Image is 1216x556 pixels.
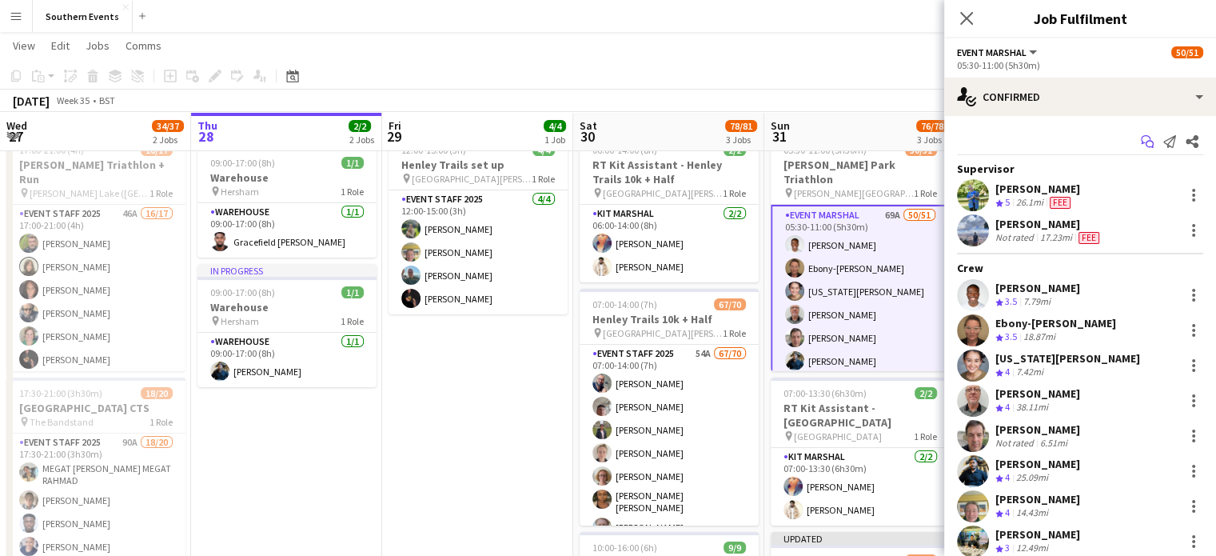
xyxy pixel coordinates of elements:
span: 1 Role [914,187,937,199]
span: Fee [1050,197,1070,209]
span: 3.5 [1005,295,1017,307]
div: 14.43mi [1013,506,1051,520]
div: [PERSON_NAME] [995,527,1080,542]
div: 3 Jobs [917,134,947,146]
div: Not rated [995,437,1037,449]
span: 1 Role [341,186,364,198]
span: [GEOGRAPHIC_DATA][PERSON_NAME] [412,173,532,185]
div: In progress [197,264,377,277]
span: 78/81 [725,120,757,132]
span: 34/37 [152,120,184,132]
span: 3 [1005,542,1010,554]
span: Comms [126,38,161,53]
span: 18/20 [141,387,173,399]
app-job-card: In progress09:00-17:00 (8h)1/1Warehouse Hersham1 RoleWarehouse1/109:00-17:00 (8h)[PERSON_NAME] [197,264,377,387]
button: Event Marshal [957,46,1039,58]
span: 17:30-21:00 (3h30m) [19,387,102,399]
h3: Henley Trails 10k + Half [580,312,759,326]
span: 4 [1005,401,1010,413]
app-job-card: 12:00-15:00 (3h)4/4Henley Trails set up [GEOGRAPHIC_DATA][PERSON_NAME]1 RoleEvent Staff 20254/412... [389,134,568,314]
span: View [13,38,35,53]
div: [DATE] [13,93,50,109]
div: [PERSON_NAME] [995,386,1080,401]
div: 2 Jobs [349,134,374,146]
span: 28 [195,127,217,146]
div: 38.11mi [1013,401,1051,414]
span: 3.5 [1005,330,1017,342]
span: 1/1 [341,157,364,169]
div: 12.49mi [1013,542,1051,555]
span: [PERSON_NAME][GEOGRAPHIC_DATA] [794,187,914,199]
span: 1 Role [150,187,173,199]
div: [PERSON_NAME] [995,182,1080,196]
div: Confirmed [944,78,1216,116]
span: Jobs [86,38,110,53]
span: Fri [389,118,401,133]
span: Edit [51,38,70,53]
a: Comms [119,35,168,56]
app-job-card: 07:00-13:30 (6h30m)2/2RT Kit Assistant - [GEOGRAPHIC_DATA] [GEOGRAPHIC_DATA]1 RoleKit Marshal2/20... [771,378,950,526]
div: [PERSON_NAME] [995,217,1102,231]
h3: Warehouse [197,300,377,314]
div: [PERSON_NAME] [995,457,1080,471]
app-card-role: Warehouse1/109:00-17:00 (8h)[PERSON_NAME] [197,333,377,387]
app-card-role: Kit Marshal2/206:00-14:00 (8h)[PERSON_NAME][PERSON_NAME] [580,205,759,282]
div: 26.1mi [1013,196,1047,210]
span: 31 [768,127,790,146]
h3: Henley Trails set up [389,158,568,172]
span: 29 [386,127,401,146]
a: Edit [45,35,76,56]
div: 6.51mi [1037,437,1070,449]
h3: RT Kit Assistant - Henley Trails 10k + Half [580,158,759,186]
span: 07:00-14:00 (7h) [592,298,657,310]
span: 1/1 [341,286,364,298]
app-card-role: Warehouse1/109:00-17:00 (8h)Gracefield [PERSON_NAME] [197,203,377,258]
span: 1 Role [341,315,364,327]
span: 4/4 [544,120,566,132]
app-job-card: 06:00-14:00 (8h)2/2RT Kit Assistant - Henley Trails 10k + Half [GEOGRAPHIC_DATA][PERSON_NAME]1 Ro... [580,134,759,282]
span: Hersham [221,186,259,198]
span: 1 Role [914,430,937,442]
span: 4 [1005,471,1010,483]
div: [PERSON_NAME] [995,281,1080,295]
span: 5 [1005,196,1010,208]
span: 2/2 [349,120,371,132]
span: [PERSON_NAME] Lake ([GEOGRAPHIC_DATA]) [30,187,150,199]
span: 09:00-17:00 (8h) [210,286,275,298]
span: 76/78 [916,120,948,132]
span: 9/9 [724,542,746,554]
span: 4 [1005,366,1010,378]
div: [US_STATE][PERSON_NAME] [995,351,1140,366]
app-job-card: 17:00-21:00 (4h)16/17[PERSON_NAME] Triathlon + Run [PERSON_NAME] Lake ([GEOGRAPHIC_DATA])1 RoleEv... [6,134,185,371]
span: The Bandstand [30,416,94,428]
div: 25.09mi [1013,471,1051,485]
div: Crew [944,261,1216,275]
app-job-card: 05:30-11:00 (5h30m)50/51[PERSON_NAME] Park Triathlon [PERSON_NAME][GEOGRAPHIC_DATA]1 RoleEvent Ma... [771,134,950,371]
span: [GEOGRAPHIC_DATA][PERSON_NAME] [603,187,723,199]
span: 1 Role [723,327,746,339]
app-card-role: Kit Marshal2/207:00-13:30 (6h30m)[PERSON_NAME][PERSON_NAME] [771,448,950,526]
span: Hersham [221,315,259,327]
span: 1 Role [723,187,746,199]
span: 07:00-13:30 (6h30m) [783,387,867,399]
app-job-card: 07:00-14:00 (7h)67/70Henley Trails 10k + Half [GEOGRAPHIC_DATA][PERSON_NAME]1 RoleEvent Staff 202... [580,289,759,526]
div: BST [99,94,115,106]
a: Jobs [79,35,116,56]
div: Not rated [995,231,1037,244]
div: 17.23mi [1037,231,1075,244]
span: 10:00-16:00 (6h) [592,542,657,554]
span: Sun [771,118,790,133]
app-card-role: Event Staff 20254/412:00-15:00 (3h)[PERSON_NAME][PERSON_NAME][PERSON_NAME][PERSON_NAME] [389,190,568,314]
app-job-card: In progress09:00-17:00 (8h)1/1Warehouse Hersham1 RoleWarehouse1/109:00-17:00 (8h)Gracefield [PERS... [197,134,377,258]
span: Sat [580,118,597,133]
a: View [6,35,42,56]
span: 67/70 [714,298,746,310]
span: Week 35 [53,94,93,106]
span: [GEOGRAPHIC_DATA] [794,430,882,442]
